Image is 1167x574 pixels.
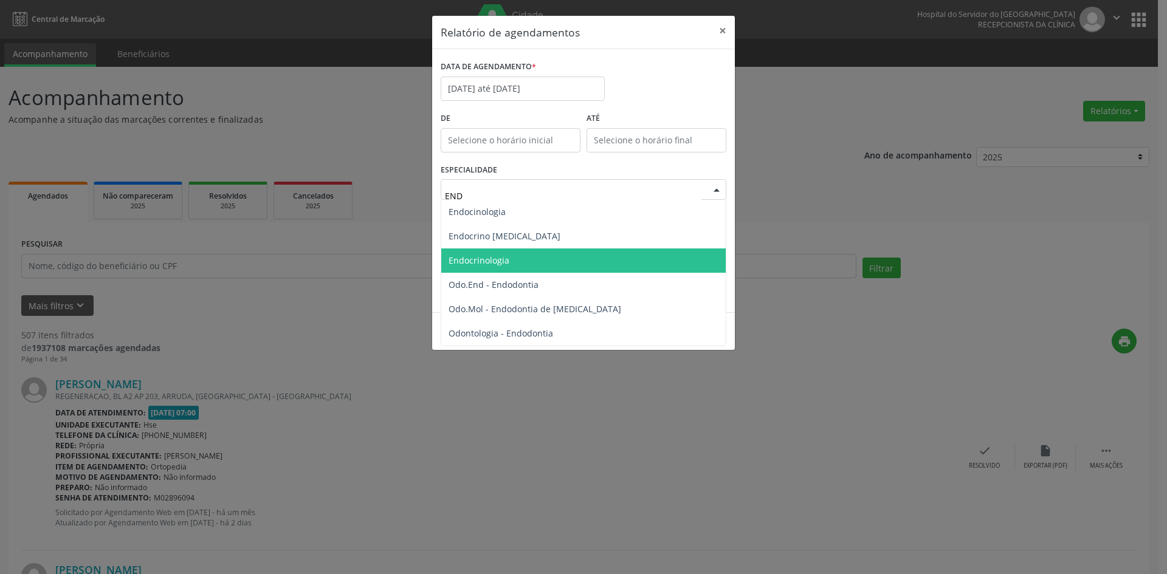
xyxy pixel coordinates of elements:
[449,255,509,266] span: Endocrinologia
[441,161,497,180] label: ESPECIALIDADE
[587,109,726,128] label: ATÉ
[587,128,726,152] input: Selecione o horário final
[449,279,539,290] span: Odo.End - Endodontia
[441,58,536,77] label: DATA DE AGENDAMENTO
[441,24,580,40] h5: Relatório de agendamentos
[441,77,605,101] input: Selecione uma data ou intervalo
[441,109,580,128] label: De
[449,327,553,339] span: Odontologia - Endodontia
[711,16,735,46] button: Close
[449,230,560,242] span: Endocrino [MEDICAL_DATA]
[449,303,621,315] span: Odo.Mol - Endodontia de [MEDICAL_DATA]
[441,128,580,152] input: Selecione o horário inicial
[449,206,506,217] span: Endocinologia
[445,183,701,208] input: Seleciona uma especialidade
